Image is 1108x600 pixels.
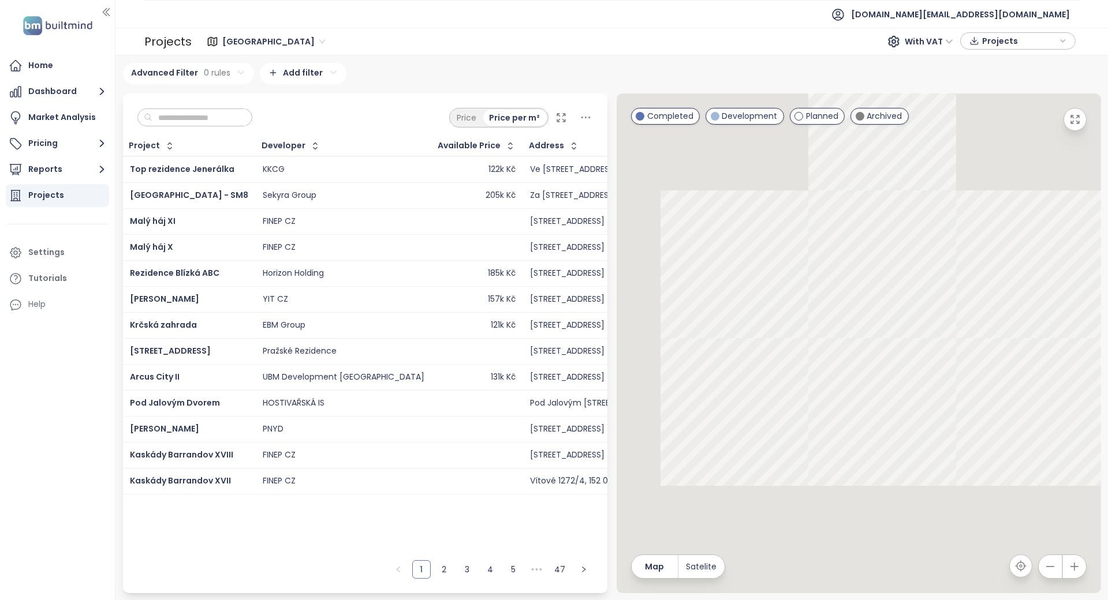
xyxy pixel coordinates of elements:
[263,242,296,253] div: FINEP CZ
[806,110,838,122] span: Planned
[130,163,234,175] a: Top rezidence Jenerálka
[551,561,569,578] a: 47
[530,268,605,279] div: [STREET_ADDRESS]
[574,560,593,579] button: right
[530,216,605,227] div: [STREET_ADDRESS]
[130,449,233,460] span: Kaskády Barrandov XVIII
[28,245,65,260] div: Settings
[6,54,109,77] a: Home
[458,560,477,579] li: 3
[130,241,173,253] a: Malý háj X
[129,142,161,149] div: Project
[529,142,565,149] div: Address
[28,188,64,202] div: Projects
[435,560,454,579] li: 2
[6,80,109,103] button: Dashboard
[123,63,254,84] div: Advanced Filter
[130,189,248,201] a: [GEOGRAPHIC_DATA] - SM8
[263,476,296,486] div: FINEP CZ
[482,560,500,579] li: 4
[28,297,46,312] div: Help
[967,32,1069,50] div: button
[263,294,288,305] div: YIT CZ
[645,560,664,573] span: Map
[530,294,605,305] div: [STREET_ADDRESS]
[20,14,96,37] img: logo
[530,346,605,357] div: [STREET_ADDRESS]
[6,106,109,129] a: Market Analysis
[528,560,546,579] li: Next 5 Pages
[412,560,431,579] li: 1
[6,293,109,316] div: Help
[263,346,337,357] div: Pražské Rezidence
[144,30,192,53] div: Projects
[263,398,324,408] div: HOSTIVAŘSKÁ IS
[130,371,180,382] a: Arcus City II
[130,397,220,408] a: Pod Jalovým Dvorem
[260,63,346,84] div: Add filter
[647,110,693,122] span: Completed
[530,398,658,408] div: Pod Jalovým [STREET_ADDRESS]
[263,450,296,460] div: FINEP CZ
[263,216,296,227] div: FINEP CZ
[263,372,424,382] div: UBM Development [GEOGRAPHIC_DATA]
[678,555,725,578] button: Satelite
[389,560,408,579] button: left
[130,267,219,279] a: Rezidence Blízká ABC
[28,271,67,286] div: Tutorials
[263,424,283,434] div: PNYD
[687,560,717,573] span: Satelite
[530,372,605,382] div: [STREET_ADDRESS]
[851,1,1070,28] span: [DOMAIN_NAME][EMAIL_ADDRESS][DOMAIN_NAME]
[530,164,617,175] div: Ve [STREET_ADDRESS]
[6,241,109,264] a: Settings
[6,267,109,290] a: Tutorials
[6,184,109,207] a: Projects
[530,242,605,253] div: [STREET_ADDRESS]
[263,190,316,201] div: Sekyra Group
[505,560,523,579] li: 5
[204,66,231,79] span: 0 rules
[130,423,199,434] a: [PERSON_NAME]
[530,190,617,201] div: Za [STREET_ADDRESS]
[459,561,476,578] a: 3
[222,33,325,50] span: Praha
[574,560,593,579] li: Next Page
[438,142,501,149] div: Available Price
[530,476,824,486] div: Vítové 1272/4, 152 00 Praha 5-[GEOGRAPHIC_DATA], [GEOGRAPHIC_DATA]
[482,561,499,578] a: 4
[262,142,306,149] div: Developer
[488,268,516,279] div: 185k Kč
[488,164,516,175] div: 122k Kč
[28,110,96,125] div: Market Analysis
[130,345,211,357] a: [STREET_ADDRESS]
[530,450,605,460] div: [STREET_ADDRESS]
[451,110,483,126] div: Price
[491,372,516,382] div: 131k Kč
[395,566,402,573] span: left
[130,293,199,305] a: [PERSON_NAME]
[580,566,587,573] span: right
[488,294,516,305] div: 157k Kč
[483,110,547,126] div: Price per m²
[389,560,408,579] li: Previous Page
[130,475,231,486] a: Kaskády Barrandov XVII
[505,561,523,578] a: 5
[130,215,176,227] span: Malý háj XI
[632,555,678,578] button: Map
[130,319,197,331] a: Krčská zahrada
[263,268,324,279] div: Horizon Holding
[905,33,953,50] span: With VAT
